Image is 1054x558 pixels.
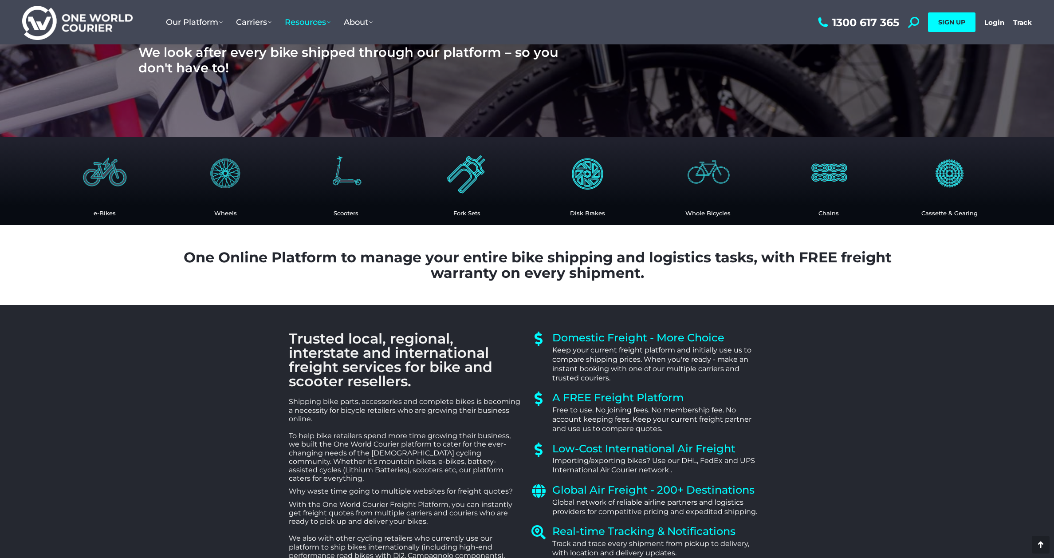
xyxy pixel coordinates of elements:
[49,210,161,216] h2: e-Bikes
[552,391,684,404] a: A FREE Freight Platform
[75,143,134,202] img: small-bicycle-icons-electric-bicycle
[552,498,765,517] div: Global network of reliable airline partners and logistics providers for competitive pricing and e...
[344,17,373,27] span: About
[552,442,735,455] a: Low-Cost International Air Freight
[552,539,765,558] div: Track and trace every shipment from pickup to delivery, with location and delivery updates.
[984,18,1004,27] a: Login
[22,4,133,40] img: One World Courier
[337,8,379,36] a: About
[440,146,493,199] img: small-bicycle-icons-forks
[652,210,764,216] h2: Whole Bicycles
[552,483,755,496] a: Global Air Freight - 200+ Destinations
[773,210,885,216] h2: Chains
[319,146,373,199] img: scooter electric or manual icon
[199,146,252,199] img: bicycle parts bicycle wheel Adobe Illustrator icon
[289,487,523,495] p: Why waste time going to multiple websites for freight quotes?
[928,12,975,32] a: SIGN UP
[552,406,765,433] div: Free to use. No joining fees. No membership fee. No account keeping fees. Keep your current freig...
[893,210,1005,216] h2: Cassette & Gearing
[138,45,581,76] h2: We look after every bike shipped through our platform – so you don't have to!
[278,8,337,36] a: Resources
[236,17,271,27] span: Carriers
[552,331,724,344] a: Domestic Freight - More Choice
[561,146,614,199] img: small-bicycle-icons-disc-brake
[552,346,765,383] div: Keep your current freight platform and initially use us to compare shipping prices. When you're r...
[289,397,523,483] p: Shipping bike parts, accessories and complete bikes is becoming a necessity for bicycle retailers...
[285,17,330,27] span: Resources
[290,210,402,216] h2: Scooters
[214,210,237,217] a: Wheels
[681,146,735,199] img: small-bicycle-icons-disc-bike
[938,18,965,26] span: SIGN UP
[159,8,229,36] a: Our Platform
[816,17,899,28] a: 1300 617 365
[411,210,523,216] h2: Fork Sets
[166,17,223,27] span: Our Platform
[169,249,906,281] h2: One Online Platform to manage your entire bike shipping and logistics tasks, with FREE freight wa...
[802,146,855,199] img: bicycle parts chain linkicon illustrator
[923,146,976,199] img: bicycle parts cassette icon illustrator
[552,456,765,475] div: Importing/exporting bikes? Use our DHL, FedEx and UPS International Air Courier network .
[1013,18,1032,27] a: Track
[552,525,735,538] a: Real-time Tracking & Notifications
[531,210,643,216] h2: Disk Brakes
[229,8,278,36] a: Carriers
[289,332,523,388] h2: Trusted local, regional, interstate and international freight services for bike and scooter resel...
